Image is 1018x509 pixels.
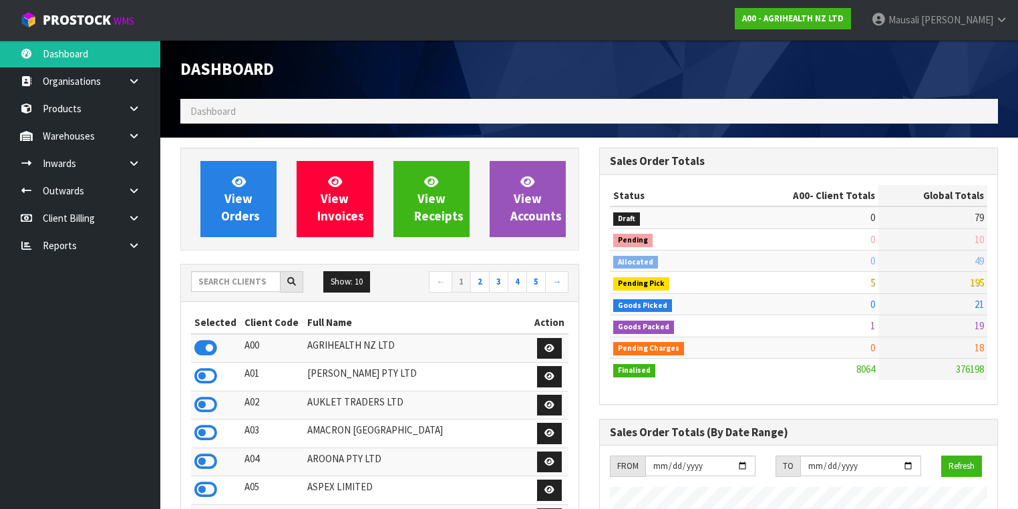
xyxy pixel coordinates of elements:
small: WMS [114,15,134,27]
th: Selected [191,312,241,333]
span: Dashboard [190,105,236,118]
span: Dashboard [180,58,274,79]
th: Full Name [304,312,530,333]
td: A05 [241,476,304,505]
span: ProStock [43,11,111,29]
nav: Page navigation [389,271,568,295]
td: AMACRON [GEOGRAPHIC_DATA] [304,419,530,448]
span: 0 [870,233,875,246]
a: 1 [452,271,471,293]
input: Search clients [191,271,281,292]
span: 49 [975,254,984,267]
span: 79 [975,211,984,224]
th: - Client Totals [735,185,878,206]
img: cube-alt.png [20,11,37,28]
td: AUKLET TRADERS LTD [304,391,530,419]
th: Global Totals [878,185,987,206]
th: Status [610,185,735,206]
h3: Sales Order Totals (By Date Range) [610,426,987,439]
span: Mausali [888,13,919,26]
button: Show: 10 [323,271,370,293]
span: Pending Charges [613,342,684,355]
span: 19 [975,319,984,332]
span: View Receipts [414,174,464,224]
div: TO [776,456,800,477]
span: 18 [975,341,984,354]
a: 2 [470,271,490,293]
a: ViewInvoices [297,161,373,237]
span: View Invoices [317,174,364,224]
a: ViewReceipts [393,161,470,237]
span: A00 [793,189,810,202]
span: 10 [975,233,984,246]
a: ← [429,271,452,293]
td: [PERSON_NAME] PTY LTD [304,363,530,391]
span: Finalised [613,364,655,377]
span: Draft [613,212,640,226]
span: View Accounts [510,174,562,224]
a: 5 [526,271,546,293]
div: FROM [610,456,645,477]
strong: A00 - AGRIHEALTH NZ LTD [742,13,844,24]
a: → [545,271,568,293]
span: Allocated [613,256,658,269]
h3: Sales Order Totals [610,155,987,168]
td: A04 [241,448,304,476]
span: 195 [970,276,984,289]
td: A01 [241,363,304,391]
span: Pending [613,234,653,247]
span: 376198 [956,363,984,375]
span: 0 [870,298,875,311]
span: Goods Packed [613,321,674,334]
span: 0 [870,341,875,354]
td: A03 [241,419,304,448]
span: 21 [975,298,984,311]
a: 3 [489,271,508,293]
span: 1 [870,319,875,332]
span: Pending Pick [613,277,669,291]
span: 0 [870,211,875,224]
span: View Orders [221,174,260,224]
a: ViewOrders [200,161,277,237]
span: Goods Picked [613,299,672,313]
th: Action [530,312,568,333]
span: 8064 [856,363,875,375]
a: ViewAccounts [490,161,566,237]
td: A00 [241,334,304,363]
td: AGRIHEALTH NZ LTD [304,334,530,363]
button: Refresh [941,456,982,477]
span: [PERSON_NAME] [921,13,993,26]
td: A02 [241,391,304,419]
span: 5 [870,276,875,289]
th: Client Code [241,312,304,333]
a: A00 - AGRIHEALTH NZ LTD [735,8,851,29]
td: AROONA PTY LTD [304,448,530,476]
a: 4 [508,271,527,293]
td: ASPEX LIMITED [304,476,530,505]
span: 0 [870,254,875,267]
